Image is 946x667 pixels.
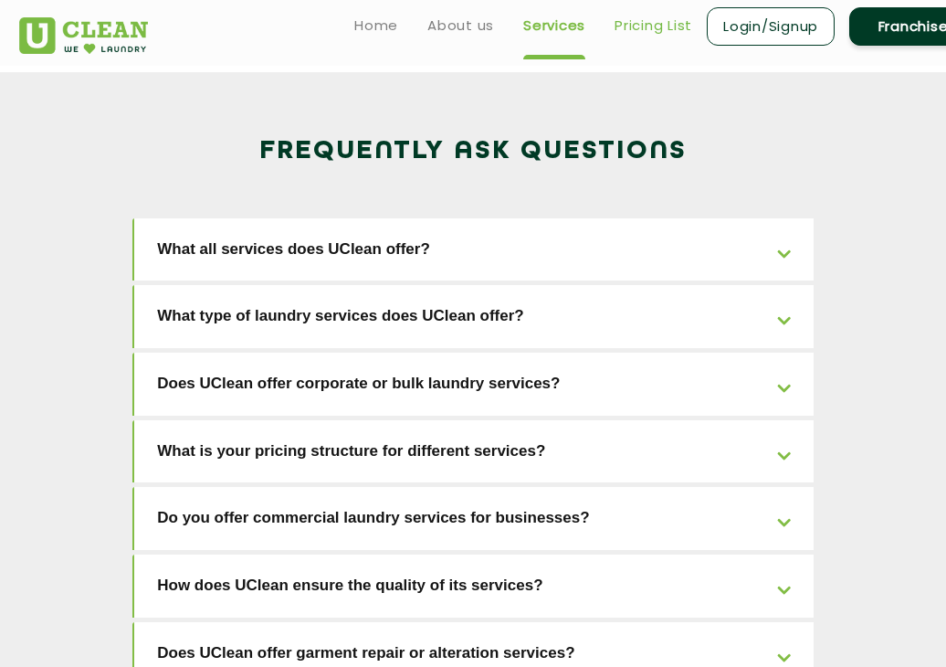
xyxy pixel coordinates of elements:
[134,555,814,618] a: How does UClean ensure the quality of its services?
[354,15,398,37] a: Home
[134,218,814,281] a: What all services does UClean offer?
[134,420,814,483] a: What is your pricing structure for different services?
[615,15,692,37] a: Pricing List
[427,15,494,37] a: About us
[134,487,814,550] a: Do you offer commercial laundry services for businesses?
[707,7,835,46] a: Login/Signup
[134,285,814,348] a: What type of laundry services does UClean offer?
[19,17,148,54] img: UClean Laundry and Dry Cleaning
[19,136,927,166] h2: Frequently Ask Questions
[523,15,585,37] a: Services
[134,353,814,416] a: Does UClean offer corporate or bulk laundry services?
